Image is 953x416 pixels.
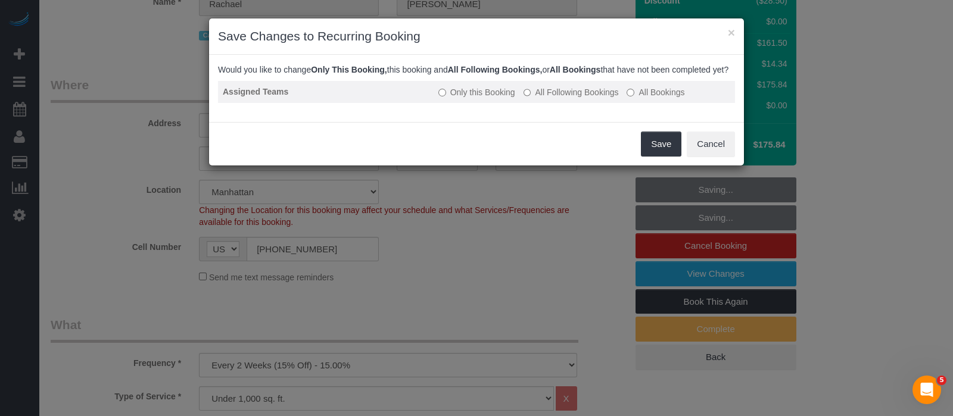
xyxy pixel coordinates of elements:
[524,86,619,98] label: This and all the bookings after it will be changed.
[550,65,601,74] b: All Bookings
[438,89,446,96] input: Only this Booking
[627,89,634,96] input: All Bookings
[223,87,288,96] strong: Assigned Teams
[912,376,941,404] iframe: Intercom live chat
[311,65,387,74] b: Only This Booking,
[218,64,735,76] p: Would you like to change this booking and or that have not been completed yet?
[687,132,735,157] button: Cancel
[627,86,684,98] label: All bookings that have not been completed yet will be changed.
[438,86,515,98] label: All other bookings in the series will remain the same.
[641,132,681,157] button: Save
[218,27,735,45] h3: Save Changes to Recurring Booking
[937,376,946,385] span: 5
[524,89,531,96] input: All Following Bookings
[728,26,735,39] button: ×
[448,65,543,74] b: All Following Bookings,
